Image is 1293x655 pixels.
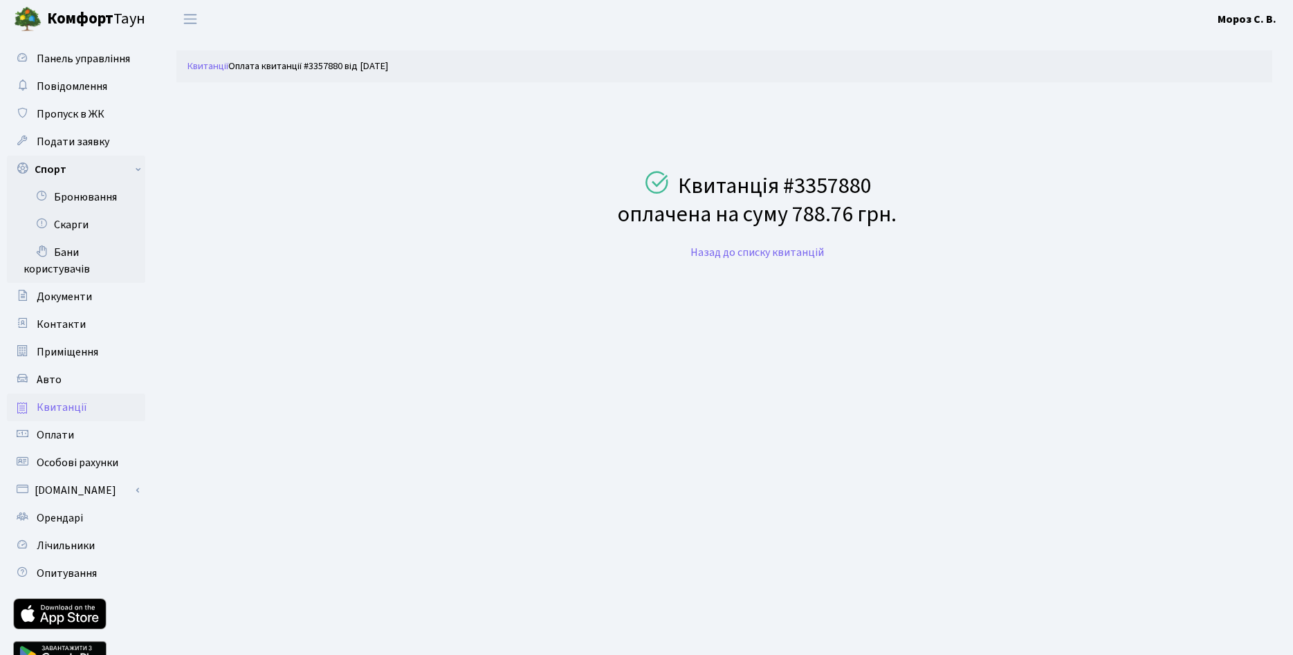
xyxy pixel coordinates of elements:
[7,449,145,477] a: Особові рахунки
[14,6,42,33] img: logo.png
[7,504,145,532] a: Орендарі
[7,560,145,587] a: Опитування
[1218,12,1276,27] b: Мороз С. В.
[37,427,74,443] span: Оплати
[7,156,145,183] a: Спорт
[37,538,95,553] span: Лічильники
[7,477,145,504] a: [DOMAIN_NAME]
[37,344,98,360] span: Приміщення
[47,8,145,31] span: Таун
[37,289,92,304] span: Документи
[7,211,145,239] a: Скарги
[37,400,87,415] span: Квитанції
[37,510,83,526] span: Орендарі
[1218,11,1276,28] a: Мороз С. В.
[7,45,145,73] a: Панель управління
[173,8,208,30] button: Переключити навігацію
[7,73,145,100] a: Повідомлення
[618,170,897,230] h2: Квитанція #3357880 оплачена на суму 788.76 грн.
[37,51,130,66] span: Панель управління
[7,283,145,311] a: Документи
[7,394,145,421] a: Квитанції
[690,245,824,260] a: Назад до списку квитанцій
[37,107,104,122] span: Пропуск в ЖК
[228,59,388,74] li: Оплата квитанції #3357880 від [DATE]
[7,100,145,128] a: Пропуск в ЖК
[7,366,145,394] a: Авто
[7,532,145,560] a: Лічильники
[37,134,109,149] span: Подати заявку
[37,455,118,470] span: Особові рахунки
[7,338,145,366] a: Приміщення
[7,183,145,211] a: Бронювання
[7,311,145,338] a: Контакти
[7,239,145,283] a: Бани користувачів
[37,566,97,581] span: Опитування
[37,79,107,94] span: Повідомлення
[187,59,228,73] a: Квитанції
[37,372,62,387] span: Авто
[37,317,86,332] span: Контакти
[47,8,113,30] b: Комфорт
[7,128,145,156] a: Подати заявку
[7,421,145,449] a: Оплати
